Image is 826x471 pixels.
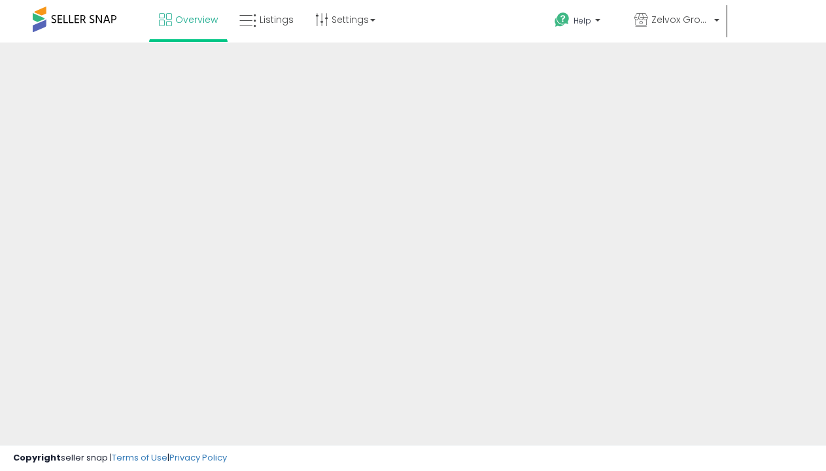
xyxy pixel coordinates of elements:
a: Terms of Use [112,451,167,464]
span: Listings [260,13,294,26]
span: Overview [175,13,218,26]
span: Zelvox Group LLC [651,13,710,26]
span: Help [574,15,591,26]
a: Help [544,2,623,43]
i: Get Help [554,12,570,28]
a: Privacy Policy [169,451,227,464]
strong: Copyright [13,451,61,464]
div: seller snap | | [13,452,227,464]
